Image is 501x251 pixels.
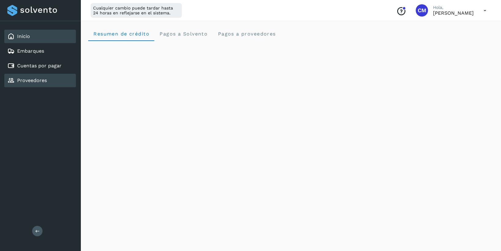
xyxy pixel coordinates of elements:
span: Resumen de crédito [93,31,149,37]
p: Cynthia Mendoza [433,10,474,16]
a: Proveedores [17,77,47,83]
a: Inicio [17,33,30,39]
div: Cualquier cambio puede tardar hasta 24 horas en reflejarse en el sistema. [91,3,182,18]
a: Cuentas por pagar [17,63,62,69]
span: Pagos a proveedores [217,31,276,37]
div: Embarques [4,44,76,58]
div: Proveedores [4,74,76,87]
div: Inicio [4,30,76,43]
a: Embarques [17,48,44,54]
span: Pagos a Solvento [159,31,208,37]
div: Cuentas por pagar [4,59,76,73]
p: Hola, [433,5,474,10]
